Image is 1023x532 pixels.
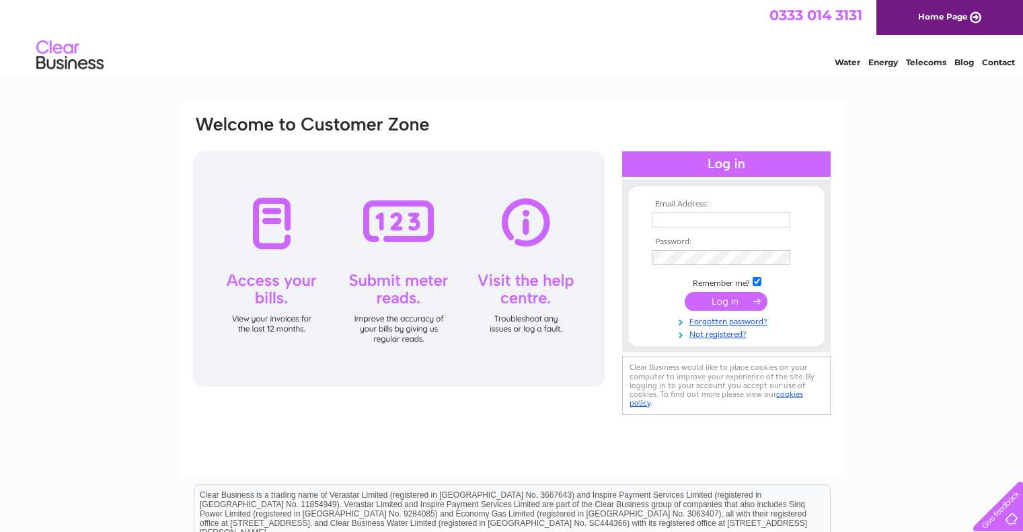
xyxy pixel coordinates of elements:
[652,314,804,327] a: Forgotten password?
[685,292,767,311] input: Submit
[630,389,803,408] a: cookies policy
[868,57,898,67] a: Energy
[954,57,974,67] a: Blog
[648,237,804,247] th: Password:
[648,200,804,209] th: Email Address:
[36,35,104,76] img: logo.png
[648,275,804,289] td: Remember me?
[652,327,804,340] a: Not registered?
[835,57,860,67] a: Water
[194,7,830,65] div: Clear Business is a trading name of Verastar Limited (registered in [GEOGRAPHIC_DATA] No. 3667643...
[982,57,1015,67] a: Contact
[906,57,946,67] a: Telecoms
[622,356,831,414] div: Clear Business would like to place cookies on your computer to improve your experience of the sit...
[769,7,862,24] a: 0333 014 3131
